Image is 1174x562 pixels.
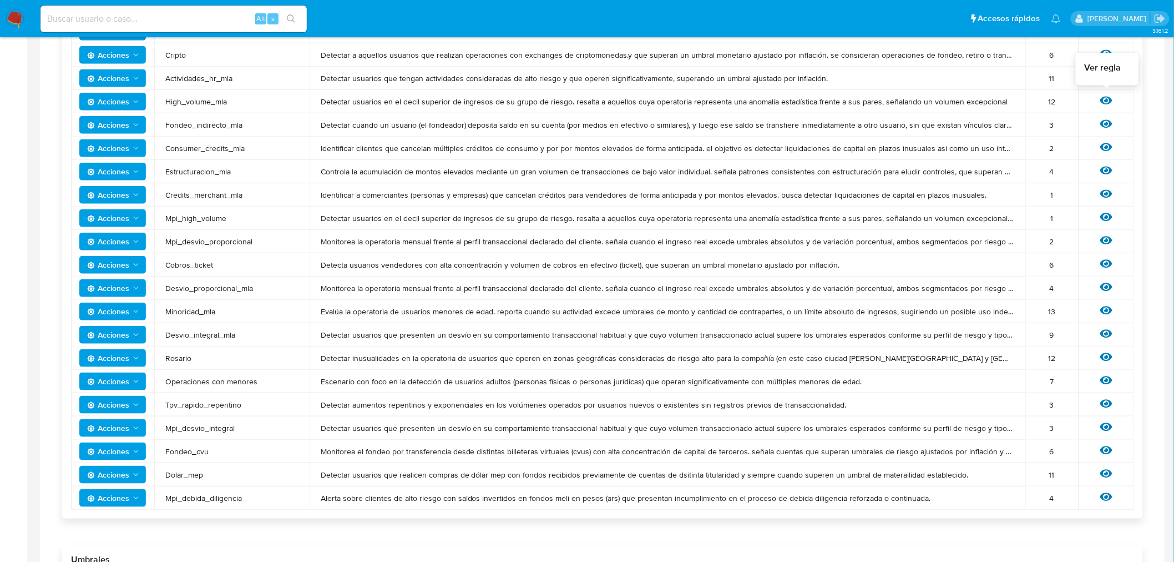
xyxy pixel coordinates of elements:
[1154,13,1166,24] a: Salir
[1051,14,1061,23] a: Notificaciones
[41,12,307,26] input: Buscar usuario o caso...
[271,13,275,24] span: s
[1152,26,1168,35] span: 3.161.2
[978,13,1040,24] span: Accesos rápidos
[1087,13,1150,24] p: mercedes.medrano@mercadolibre.com
[256,13,265,24] span: Alt
[280,11,302,27] button: search-icon
[1085,62,1121,74] span: Ver regla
